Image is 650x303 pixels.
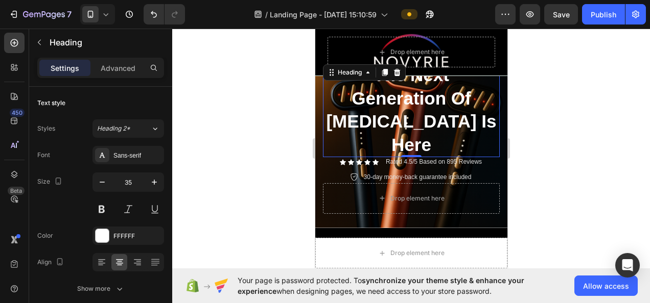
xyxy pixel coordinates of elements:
div: Publish [591,9,616,20]
button: 7 [4,4,76,24]
div: Beta [8,187,25,195]
button: Save [544,4,578,24]
p: 7 [67,8,72,20]
p: Settings [51,63,79,73]
span: Save [553,10,570,19]
div: Open Intercom Messenger [615,253,640,277]
div: Styles [37,124,55,133]
p: Heading [50,36,160,48]
div: Align [37,256,66,269]
span: synchronize your theme style & enhance your experience [238,276,524,295]
span: Your page is password protected. To when designing pages, we need access to your store password. [238,275,564,296]
div: Color [37,231,53,240]
button: Allow access [574,275,638,296]
div: Sans-serif [113,151,161,160]
p: Advanced [101,63,135,73]
span: Allow access [583,281,629,291]
div: 450 [10,109,25,117]
button: Show more [37,280,164,298]
iframe: Design area [315,29,507,268]
span: / [265,9,268,20]
span: Landing Page - [DATE] 15:10:59 [270,9,377,20]
div: Undo/Redo [144,4,185,24]
div: FFFFFF [113,232,161,241]
div: Font [37,150,50,160]
div: Text style [37,98,65,108]
button: Heading 2* [92,119,164,138]
div: Show more [77,284,125,294]
button: Publish [582,4,625,24]
div: Size [37,175,64,189]
span: Heading 2* [97,124,130,133]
